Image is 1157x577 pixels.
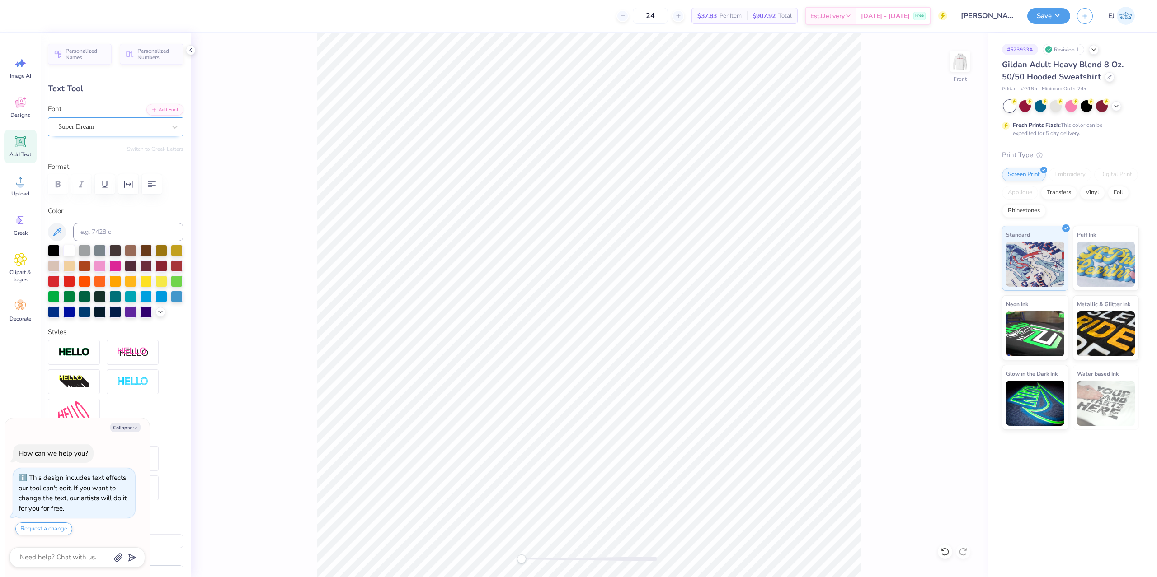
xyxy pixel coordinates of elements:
[10,112,30,119] span: Designs
[146,104,183,116] button: Add Font
[48,83,183,95] div: Text Tool
[1094,168,1138,181] div: Digital Print
[14,229,28,237] span: Greek
[48,206,183,216] label: Color
[1077,299,1130,309] span: Metallic & Glitter Ink
[1108,11,1115,21] span: EJ
[633,8,668,24] input: – –
[58,347,90,358] img: Stroke
[73,223,183,241] input: e.g. 7428 c
[951,52,969,70] img: Front
[5,269,35,283] span: Clipart & logos
[9,315,31,322] span: Decorate
[1117,7,1135,25] img: Edgardo Jr
[58,401,90,421] img: Free Distort
[1006,242,1064,287] img: Standard
[10,72,31,79] span: Image AI
[1006,299,1028,309] span: Neon Ink
[1013,121,1061,129] strong: Fresh Prints Flash:
[1080,186,1105,200] div: Vinyl
[48,162,183,172] label: Format
[19,449,88,458] div: How can we help you?
[1002,204,1046,218] div: Rhinestones
[1006,311,1064,356] img: Neon Ink
[117,347,149,358] img: Shadow
[1006,381,1064,426] img: Glow in the Dark Ink
[810,11,845,21] span: Est. Delivery
[58,375,90,389] img: 3D Illusion
[1013,121,1124,137] div: This color can be expedited for 5 day delivery.
[1006,369,1058,378] span: Glow in the Dark Ink
[1077,230,1096,239] span: Puff Ink
[48,44,112,65] button: Personalized Names
[753,11,776,21] span: $907.92
[1049,168,1091,181] div: Embroidery
[66,48,106,60] span: Personalized Names
[1006,230,1030,239] span: Standard
[1043,44,1084,55] div: Revision 1
[915,13,924,19] span: Free
[954,75,967,83] div: Front
[1002,44,1038,55] div: # 523933A
[137,48,178,60] span: Personalized Numbers
[1077,381,1135,426] img: Water based Ink
[954,7,1021,25] input: Untitled Design
[1077,369,1119,378] span: Water based Ink
[1104,7,1139,25] a: EJ
[1077,311,1135,356] img: Metallic & Glitter Ink
[1002,59,1124,82] span: Gildan Adult Heavy Blend 8 Oz. 50/50 Hooded Sweatshirt
[9,151,31,158] span: Add Text
[778,11,792,21] span: Total
[110,423,141,432] button: Collapse
[1108,186,1129,200] div: Foil
[48,327,66,337] label: Styles
[861,11,910,21] span: [DATE] - [DATE]
[11,190,29,197] span: Upload
[117,377,149,387] img: Negative Space
[120,44,183,65] button: Personalized Numbers
[1041,186,1077,200] div: Transfers
[1002,150,1139,160] div: Print Type
[1042,85,1087,93] span: Minimum Order: 24 +
[1021,85,1037,93] span: # G185
[517,554,526,563] div: Accessibility label
[127,145,183,153] button: Switch to Greek Letters
[1077,242,1135,287] img: Puff Ink
[697,11,717,21] span: $37.83
[1027,8,1070,24] button: Save
[1002,186,1038,200] div: Applique
[48,104,61,114] label: Font
[15,522,72,535] button: Request a change
[720,11,742,21] span: Per Item
[1002,85,1016,93] span: Gildan
[1002,168,1046,181] div: Screen Print
[19,473,127,513] div: This design includes text effects our tool can't edit. If you want to change the text, our artist...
